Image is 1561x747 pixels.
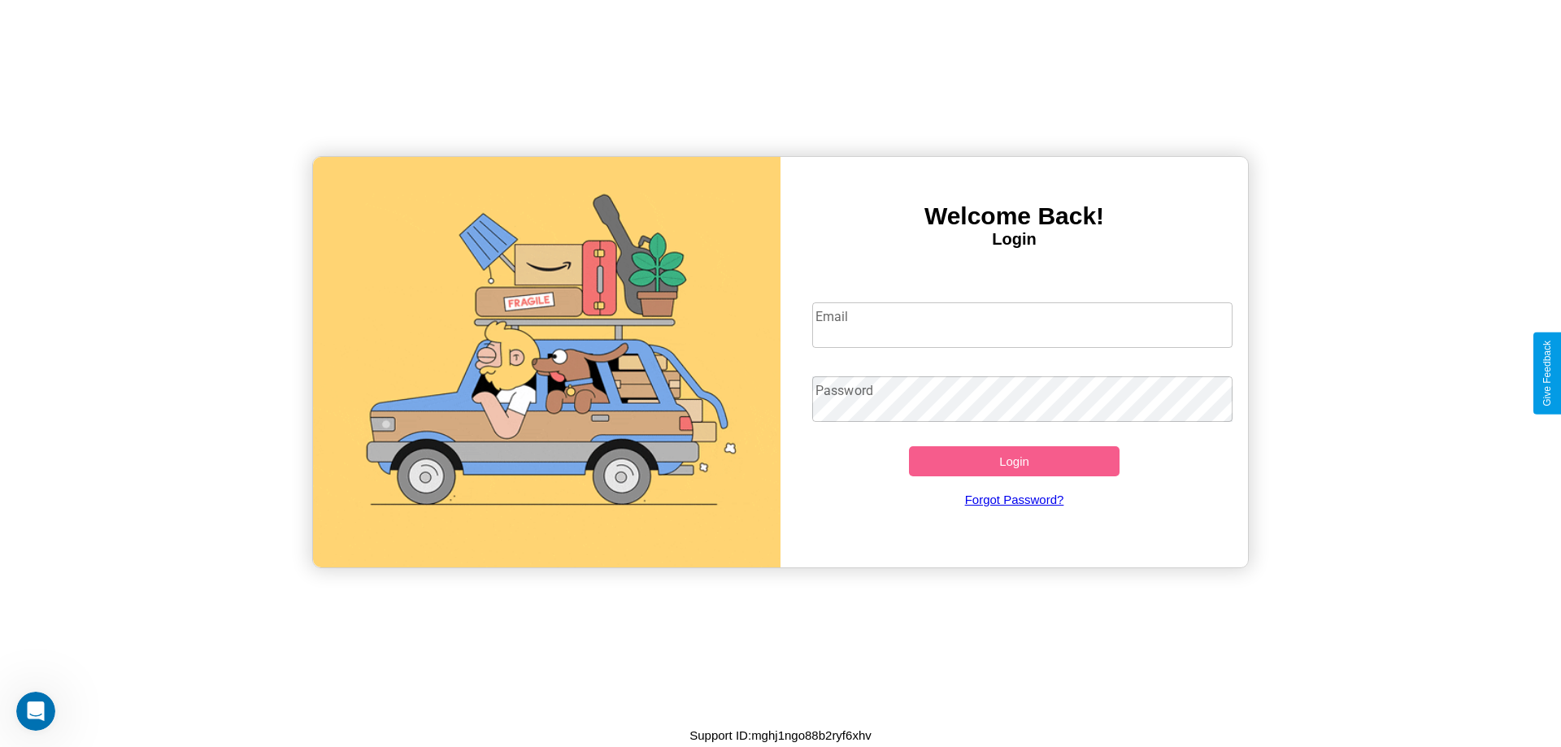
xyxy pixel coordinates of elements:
h4: Login [780,230,1248,249]
a: Forgot Password? [804,476,1225,523]
h3: Welcome Back! [780,202,1248,230]
button: Login [909,446,1120,476]
p: Support ID: mghj1ngo88b2ryf6xhv [689,724,871,746]
img: gif [313,157,780,567]
iframe: Intercom live chat [16,692,55,731]
div: Give Feedback [1541,341,1553,406]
